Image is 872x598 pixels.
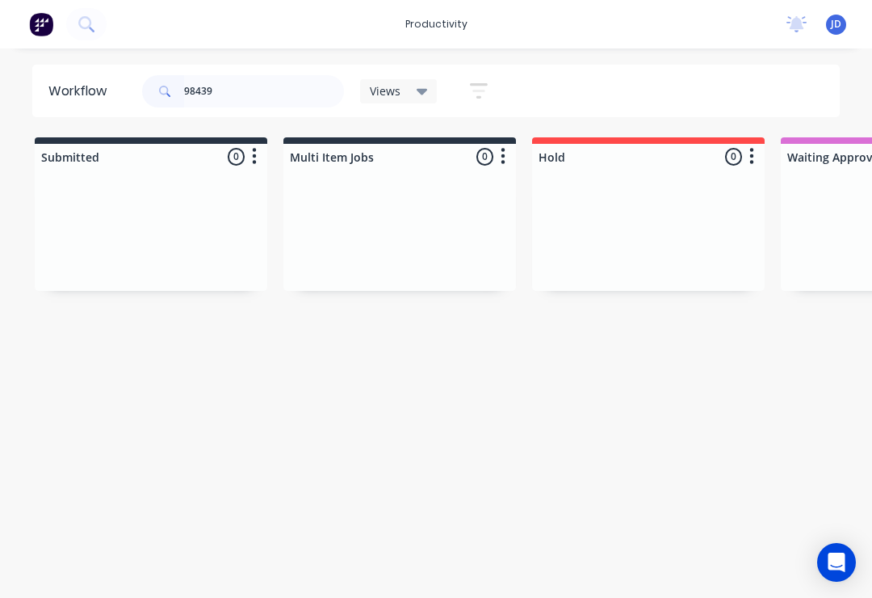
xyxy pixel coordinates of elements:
[29,12,53,36] img: Factory
[831,17,841,32] span: JD
[370,82,400,99] span: Views
[817,543,856,582] div: Open Intercom Messenger
[184,75,344,107] input: Search for orders...
[48,82,115,101] div: Workflow
[397,12,476,36] div: productivity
